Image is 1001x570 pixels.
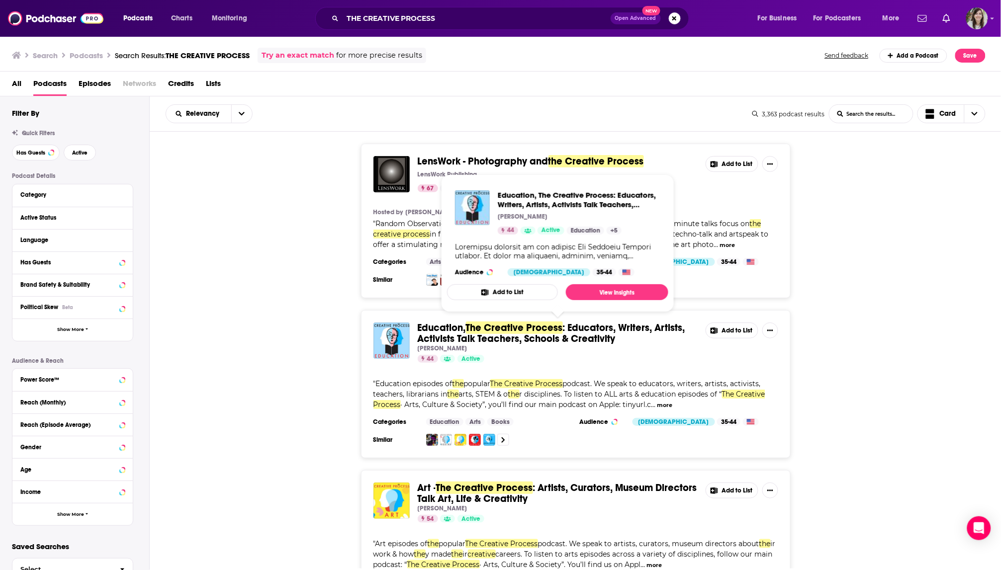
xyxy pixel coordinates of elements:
a: 54 [418,515,438,523]
div: Power Score™ [20,376,116,383]
a: Search Results:THE CREATIVE PROCESS [115,51,250,60]
button: Active [64,145,96,161]
div: Reach (Monthly) [20,399,116,406]
span: Education, [418,322,466,334]
span: arts, STEM & o [459,390,508,399]
a: +5 [607,227,622,235]
span: Random Observations on Art, Photography, and [376,219,544,228]
a: Active [538,227,564,235]
a: Lists [206,76,221,96]
button: Age [20,463,125,475]
button: more [646,561,662,570]
span: THE CREATIVE PROCESS [166,51,250,60]
a: Education [426,418,463,426]
div: Beta [62,304,73,311]
button: Active Status [20,211,125,224]
h3: Audience [455,268,500,276]
span: : Educators, Writers, Artists, Activists Talk Teachers, Schools & Creativity [418,322,685,345]
p: [PERSON_NAME] [418,504,467,512]
div: Language [20,237,118,244]
span: 67 [427,184,434,194]
button: open menu [205,10,260,26]
a: Episodes [79,76,111,96]
h3: Podcasts [70,51,103,60]
button: more [657,401,672,409]
button: Send feedback [822,51,872,60]
button: Has Guests [12,145,60,161]
span: Credits [168,76,194,96]
button: Language [20,234,125,246]
span: careers. To listen to arts episodes across a variety of disciplines, follow our main podcast: “ [373,550,773,569]
a: Podcasts [33,76,67,96]
a: Charts [165,10,198,26]
span: r disciplines. To listen to ALL arts & education episodes of “ [520,390,722,399]
span: · Arts, Culture & Society”, you’ll find our main podcast on Apple: tinyurl.c [401,400,651,409]
img: LensWork - Photography and the Creative Process [373,156,410,192]
span: ir [463,550,468,559]
span: Quick Filters [22,130,55,137]
a: Show notifications dropdown [939,10,954,27]
a: Try an exact match [262,50,334,61]
button: open menu [751,10,810,26]
span: Education episodes of [376,379,453,388]
img: FRAMES Photography Podcast [440,274,452,286]
a: Podchaser - Follow, Share and Rate Podcasts [8,9,103,28]
span: · Arts, Culture & Society”. You’ll find us on Appl [480,560,641,569]
a: Lens Shark Photography Podcast [426,274,438,286]
span: Political Skew [20,304,58,311]
a: Active [457,515,484,523]
button: Add to List [706,156,758,172]
a: Education,The Creative Process: Educators, Writers, Artists, Activists Talk Teachers, Schools & C... [418,323,698,344]
button: Show profile menu [966,7,988,29]
div: Search Results: [115,51,250,60]
span: Has Guests [16,150,45,156]
a: View Insights [566,284,668,300]
span: Podcasts [123,11,153,25]
span: Art · [418,482,436,494]
a: [PERSON_NAME] [405,208,455,216]
div: [DEMOGRAPHIC_DATA] [633,418,715,426]
div: Loremipsu dolorsit am con adipisc Eli Seddoeiu Tempori utlabor. Et dolor ma aliquaeni, adminim, v... [455,243,660,260]
div: 3,363 podcast results [752,110,825,118]
a: Arts [426,258,446,266]
button: open menu [807,10,876,26]
p: [PERSON_NAME] [418,344,467,352]
span: Active [542,226,560,236]
span: Active [72,150,88,156]
span: the [759,539,771,548]
h3: Similar [373,276,418,284]
h3: Categories [373,418,418,426]
a: Education, The Creative Process: Educators, Writers, Artists, Activists Talk Teachers, Schools & ... [498,190,660,209]
span: the [452,550,463,559]
img: Music & Dance: Musicians, Composers, Singers, Dancers, Choreographers, Performers Talk Art, Creat... [426,434,438,446]
button: Open AdvancedNew [611,12,661,24]
img: Social Justice & Activism - The Creative Process - Activists, Environmental, Indigenous Groups, A... [483,434,495,446]
div: Search podcasts, credits, & more... [325,7,699,30]
button: Add to List [447,284,558,300]
span: More [883,11,900,25]
button: Gender [20,440,125,453]
a: Books [487,418,514,426]
div: Has Guests [20,259,116,266]
span: Networks [123,76,156,96]
a: Show notifications dropdown [914,10,931,27]
h2: Choose View [917,104,986,123]
span: 44 [427,354,434,364]
span: : Artists, Curators, Museum Directors Talk Art, Life & Creativity [418,482,697,505]
button: open menu [876,10,912,26]
a: Film & TV, The Creative Process: Acting, Directing, Writing, Cinematography, Producers, Composers... [469,434,481,446]
span: ... [714,240,719,249]
div: 35-44 [717,258,740,266]
button: Show More [12,503,133,525]
div: [DEMOGRAPHIC_DATA] [508,268,590,276]
span: The Creative Process [407,560,480,569]
span: the [428,539,439,548]
h2: Choose List sort [166,104,253,123]
span: LensWork - Photography and [418,155,548,167]
p: [PERSON_NAME] [498,213,547,221]
span: 44 [507,226,514,236]
p: Audience & Reach [12,357,133,364]
a: 44 [498,227,518,235]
